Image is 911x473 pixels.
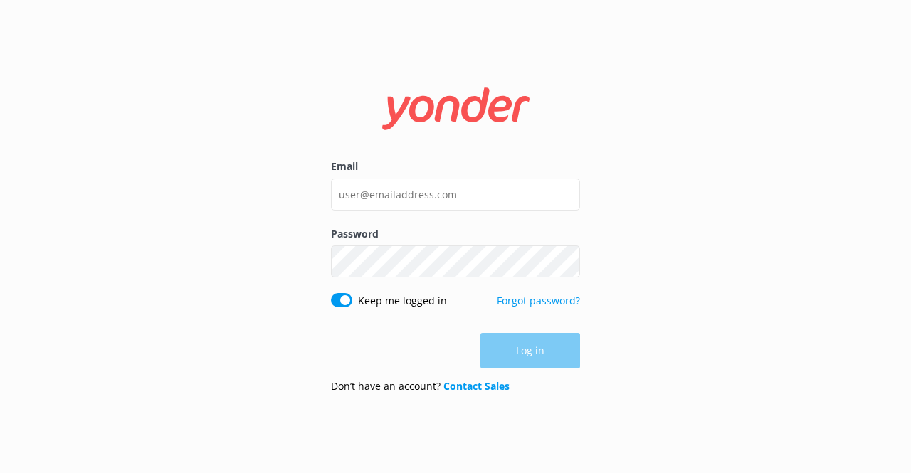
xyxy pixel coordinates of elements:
label: Keep me logged in [358,293,447,309]
input: user@emailaddress.com [331,179,580,211]
label: Password [331,226,580,242]
label: Email [331,159,580,174]
a: Forgot password? [497,294,580,307]
p: Don’t have an account? [331,378,510,394]
a: Contact Sales [443,379,510,393]
button: Show password [552,248,580,276]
